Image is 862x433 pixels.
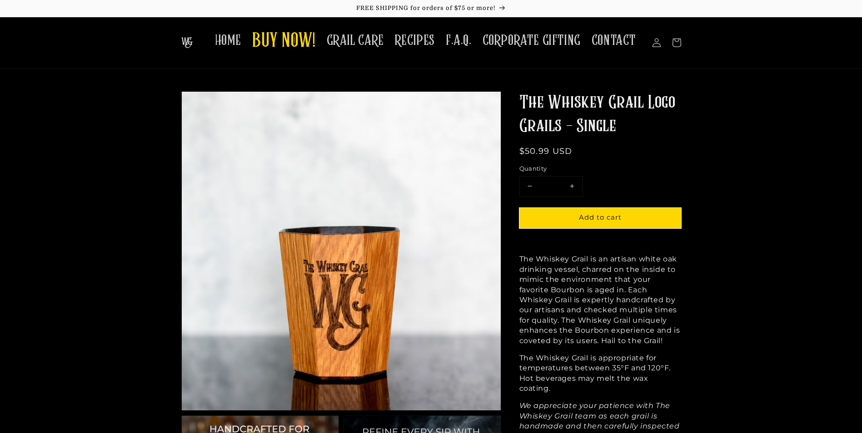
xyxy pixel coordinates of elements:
[519,164,681,173] label: Quantity
[327,32,384,49] span: GRAIL CARE
[181,37,193,48] img: The Whiskey Grail
[483,32,581,49] span: CORPORATE GIFTING
[440,26,477,55] a: F.A.Q.
[446,32,472,49] span: F.A.Q.
[519,208,681,228] button: Add to cart
[252,29,316,54] span: BUY NOW!
[586,26,642,55] a: CONTACT
[395,32,435,49] span: RECIPES
[519,254,681,346] p: The Whiskey Grail is an artisan white oak drinking vessel, charred on the inside to mimic the env...
[209,26,247,55] a: HOME
[579,213,622,221] span: Add to cart
[519,146,573,156] span: $50.99 USD
[247,24,321,59] a: BUY NOW!
[519,91,681,138] h1: The Whiskey Grail Logo Grails - Single
[9,5,853,12] p: FREE SHIPPING for orders of $75 or more!
[389,26,440,55] a: RECIPES
[592,32,636,49] span: CONTACT
[477,26,586,55] a: CORPORATE GIFTING
[215,32,241,49] span: HOME
[519,354,671,393] span: The Whiskey Grail is appropriate for temperatures between 35°F and 120°F. Hot beverages may melt ...
[321,26,389,55] a: GRAIL CARE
